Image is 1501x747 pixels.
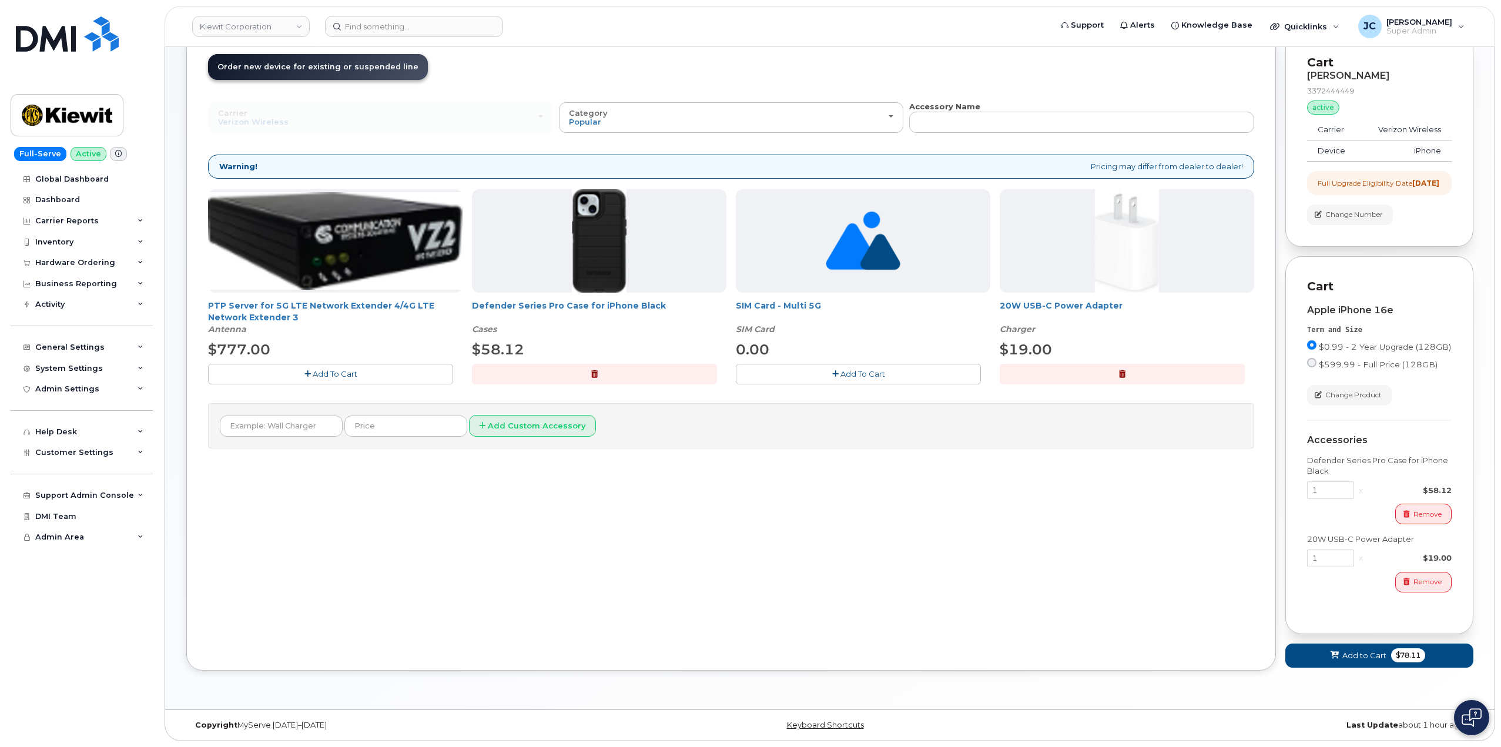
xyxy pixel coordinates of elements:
[219,161,257,172] strong: Warning!
[1360,140,1452,162] td: iPhone
[1163,14,1261,37] a: Knowledge Base
[1307,101,1339,115] div: active
[1413,577,1442,587] span: Remove
[208,324,246,334] em: Antenna
[787,721,864,729] a: Keyboard Shortcuts
[1130,19,1155,31] span: Alerts
[1395,504,1452,524] button: Remove
[1181,19,1252,31] span: Knowledge Base
[1307,305,1452,316] div: Apple iPhone 16e
[1112,14,1163,37] a: Alerts
[1095,189,1159,293] img: apple20w.jpg
[1319,360,1438,369] span: $599.99 - Full Price (128GB)
[1342,650,1386,661] span: Add to Cart
[826,189,900,293] img: no_image_found-2caef05468ed5679b831cfe6fc140e25e0c280774317ffc20a367ab7fd17291e.png
[572,189,627,293] img: defenderiphone14.png
[208,364,453,384] button: Add To Cart
[1325,390,1382,400] span: Change Product
[1368,552,1452,564] div: $19.00
[313,369,357,378] span: Add To Cart
[569,117,601,126] span: Popular
[1307,54,1452,71] p: Cart
[1462,708,1482,727] img: Open chat
[325,16,503,37] input: Find something...
[736,300,990,335] div: SIM Card - Multi 5G
[1319,342,1451,351] span: $0.99 - 2 Year Upgrade (128GB)
[1412,179,1439,187] strong: [DATE]
[736,300,821,311] a: SIM Card - Multi 5G
[208,341,270,358] span: $777.00
[1360,119,1452,140] td: Verizon Wireless
[472,324,497,334] em: Cases
[1307,455,1452,477] div: Defender Series Pro Case for iPhone Black
[1053,14,1112,37] a: Support
[1000,300,1123,311] a: 20W USB-C Power Adapter
[1307,140,1360,162] td: Device
[1325,209,1383,220] span: Change Number
[1346,721,1398,729] strong: Last Update
[1307,435,1452,445] div: Accessories
[186,721,615,730] div: MyServe [DATE]–[DATE]
[1307,534,1452,545] div: 20W USB-C Power Adapter
[840,369,885,378] span: Add To Cart
[1307,205,1393,225] button: Change Number
[208,192,463,289] img: Casa_Sysem.png
[569,108,608,118] span: Category
[217,62,418,71] span: Order new device for existing or suspended line
[1044,721,1473,730] div: about 1 hour ago
[1391,648,1425,662] span: $78.11
[1386,17,1452,26] span: [PERSON_NAME]
[1413,509,1442,520] span: Remove
[472,300,726,335] div: Defender Series Pro Case for iPhone Black
[736,341,769,358] span: 0.00
[1307,358,1316,367] input: $599.99 - Full Price (128GB)
[1284,22,1327,31] span: Quicklinks
[1307,278,1452,295] p: Cart
[472,300,666,311] a: Defender Series Pro Case for iPhone Black
[1363,19,1376,34] span: JC
[1000,324,1035,334] em: Charger
[1386,26,1452,36] span: Super Admin
[1318,178,1439,188] div: Full Upgrade Eligibility Date
[1307,119,1360,140] td: Carrier
[1368,485,1452,496] div: $58.12
[559,102,904,133] button: Category Popular
[909,102,980,111] strong: Accessory Name
[469,415,596,437] button: Add Custom Accessory
[220,416,343,437] input: Example: Wall Charger
[1307,325,1452,335] div: Term and Size
[472,341,524,358] span: $58.12
[344,416,467,437] input: Price
[1307,340,1316,350] input: $0.99 - 2 Year Upgrade (128GB)
[208,155,1254,179] div: Pricing may differ from dealer to dealer!
[1307,86,1452,96] div: 3372444449
[1354,552,1368,564] div: x
[1350,15,1473,38] div: Jene Cook
[1307,71,1452,81] div: [PERSON_NAME]
[195,721,237,729] strong: Copyright
[1307,385,1392,406] button: Change Product
[1000,300,1254,335] div: 20W USB-C Power Adapter
[1285,644,1473,668] button: Add to Cart $78.11
[208,300,463,335] div: PTP Server for 5G LTE Network Extender 4/4G LTE Network Extender 3
[1395,572,1452,592] button: Remove
[1000,341,1052,358] span: $19.00
[1071,19,1104,31] span: Support
[208,300,434,323] a: PTP Server for 5G LTE Network Extender 4/4G LTE Network Extender 3
[1262,15,1348,38] div: Quicklinks
[1354,485,1368,496] div: x
[192,16,310,37] a: Kiewit Corporation
[736,324,775,334] em: SIM Card
[736,364,981,384] button: Add To Cart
